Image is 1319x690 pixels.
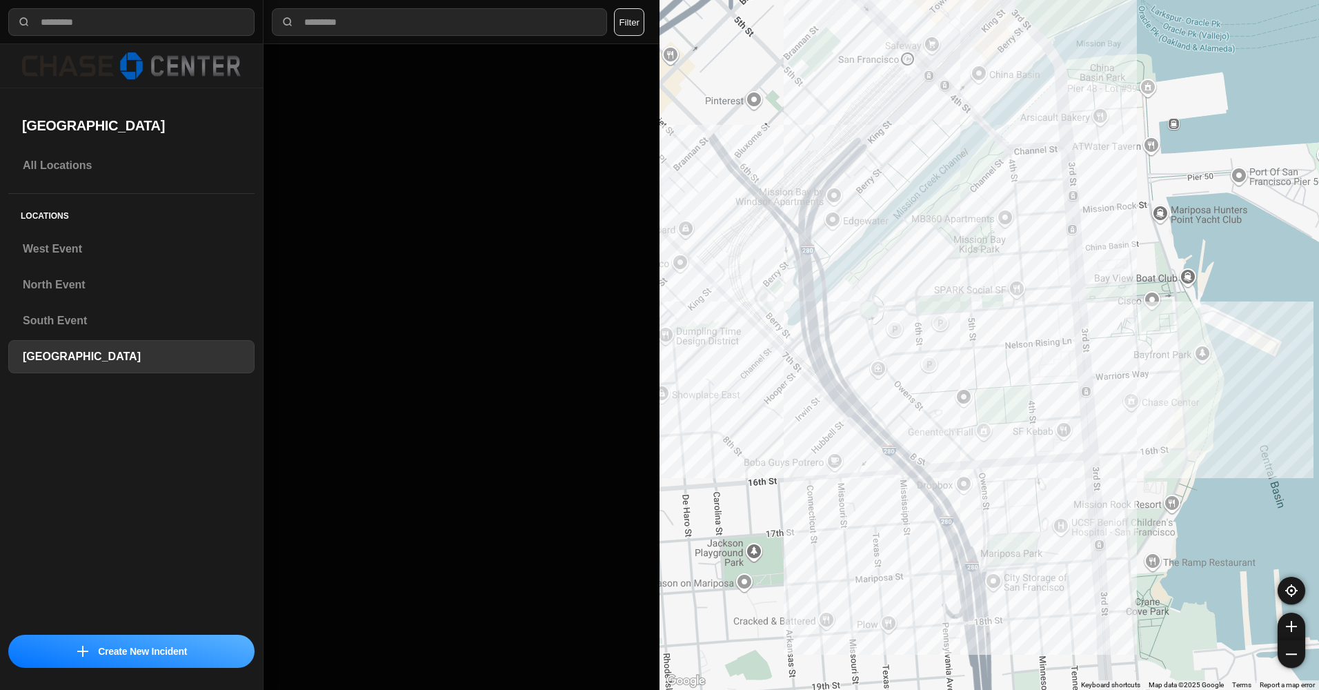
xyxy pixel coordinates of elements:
[8,194,255,233] h5: Locations
[663,672,708,690] img: Google
[23,348,240,365] h3: [GEOGRAPHIC_DATA]
[1260,681,1315,689] a: Report a map error
[1278,613,1305,640] button: zoom-in
[98,644,187,658] p: Create New Incident
[1286,649,1297,660] img: zoom-out
[281,15,295,29] img: search
[23,241,240,257] h3: West Event
[1285,584,1298,597] img: recenter
[1081,680,1140,690] button: Keyboard shortcuts
[23,157,240,174] h3: All Locations
[23,313,240,329] h3: South Event
[1286,621,1297,632] img: zoom-in
[1149,681,1224,689] span: Map data ©2025 Google
[1232,681,1251,689] a: Terms (opens in new tab)
[8,635,255,668] button: iconCreate New Incident
[23,277,240,293] h3: North Event
[22,52,241,79] img: logo
[17,15,31,29] img: search
[8,304,255,337] a: South Event
[8,340,255,373] a: [GEOGRAPHIC_DATA]
[22,116,241,135] h2: [GEOGRAPHIC_DATA]
[614,8,644,36] button: Filter
[663,672,708,690] a: Open this area in Google Maps (opens a new window)
[1278,577,1305,604] button: recenter
[8,268,255,302] a: North Event
[77,646,88,657] img: icon
[1278,640,1305,668] button: zoom-out
[8,149,255,182] a: All Locations
[8,233,255,266] a: West Event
